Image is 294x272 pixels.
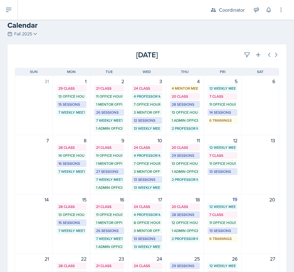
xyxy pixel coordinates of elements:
[172,86,198,91] div: 4 Mentor Meetings
[58,169,85,174] div: 7 Weekly Meetings
[134,244,160,250] div: 13 Weekly Meetings
[96,145,122,150] div: 21 Class
[96,204,122,209] div: 21 Class
[58,263,85,269] div: 28 Class
[172,102,198,107] div: 28 Sessions
[143,69,151,75] span: Wed
[58,228,85,233] div: 7 Weekly Meetings
[57,137,86,144] div: 8
[96,102,122,107] div: 1 Mentor Office Hour
[134,228,160,233] div: 3 Mentor Office Hours
[172,169,198,174] div: 1 Admin Office Hour
[94,255,124,262] div: 23
[58,86,85,91] div: 29 Class
[96,263,122,269] div: 21 Class
[134,153,160,158] div: 4 Professor Meetings
[103,49,191,60] div: [DATE]
[134,118,160,123] div: 12 Sessions
[209,145,236,150] div: 12 Weekly Meetings
[172,204,198,209] div: 20 Class
[181,69,189,75] span: Thu
[19,255,49,262] div: 21
[134,263,160,269] div: 24 Class
[209,118,236,123] div: 6 Trainings
[96,86,122,91] div: 21 Class
[96,110,122,115] div: 26 Sessions
[172,263,198,269] div: 29 Sessions
[134,185,160,190] div: 13 Weekly Meetings
[58,145,85,150] div: 28 Class
[209,161,236,166] div: 11 Office Hours
[170,137,200,144] div: 11
[94,137,124,144] div: 9
[172,126,198,131] div: 2 Professor Meetings
[96,244,122,250] div: 1 Admin Office Hour
[19,137,49,144] div: 7
[58,102,85,107] div: 15 Sessions
[209,236,236,242] div: 6 Trainings
[14,31,32,37] span: Fall 2025
[30,69,38,75] span: Sun
[209,220,236,225] div: 11 Office Hours
[209,263,236,269] div: 12 Weekly Meetings
[96,185,122,190] div: 1 Admin Office Hour
[96,94,122,99] div: 11 Office Hours
[170,196,200,203] div: 18
[134,161,160,166] div: 7 Office Hours
[170,255,200,262] div: 25
[134,102,160,107] div: 7 Office Hours
[245,137,275,144] div: 13
[209,110,236,115] div: 14 Sessions
[96,228,122,233] div: 26 Sessions
[58,204,85,209] div: 28 Class
[209,169,236,174] div: 13 Sessions
[208,255,237,262] div: 26
[106,69,113,75] span: Tue
[134,220,160,225] div: 8 Office Hours
[57,255,86,262] div: 22
[96,212,122,217] div: 11 Office Hours
[208,78,237,85] div: 5
[94,78,124,85] div: 2
[58,94,85,99] div: 13 Office Hours
[96,161,122,166] div: 1 Mentor Office Hour
[7,20,287,31] h2: Calendar
[172,212,198,217] div: 28 Sessions
[132,255,162,262] div: 24
[19,196,49,203] div: 14
[209,86,236,91] div: 12 Weekly Meetings
[172,110,198,115] div: 13 Office Hours
[134,94,160,99] div: 4 Professor Meetings
[134,169,160,174] div: 3 Mentor Office Hours
[94,196,124,203] div: 16
[96,169,122,174] div: 27 Sessions
[132,78,162,85] div: 3
[58,153,85,158] div: 14 Office Hours
[208,137,237,144] div: 12
[19,78,49,85] div: 31
[58,220,85,225] div: 15 Sessions
[96,220,122,225] div: 1 Mentor Office Hour
[134,86,160,91] div: 24 Class
[172,228,198,233] div: 1 Admin Office Hour
[57,78,86,85] div: 1
[245,78,275,85] div: 6
[134,212,160,217] div: 4 Professor Meetings
[96,126,122,131] div: 1 Admin Office Hour
[96,236,122,242] div: 7 Weekly Meetings
[58,212,85,217] div: 13 Office Hours
[245,196,275,203] div: 20
[172,153,198,158] div: 29 Sessions
[134,126,160,131] div: 13 Weekly Meetings
[134,145,160,150] div: 24 Class
[172,94,198,99] div: 20 Class
[134,204,160,209] div: 24 Class
[219,6,245,14] div: Coordinator
[209,94,236,99] div: 7 Class
[172,236,198,242] div: 2 Professor Meetings
[172,145,198,150] div: 20 Class
[58,110,85,115] div: 7 Weekly Meetings
[132,137,162,144] div: 10
[58,161,85,166] div: 16 Sessions
[209,212,236,217] div: 7 Class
